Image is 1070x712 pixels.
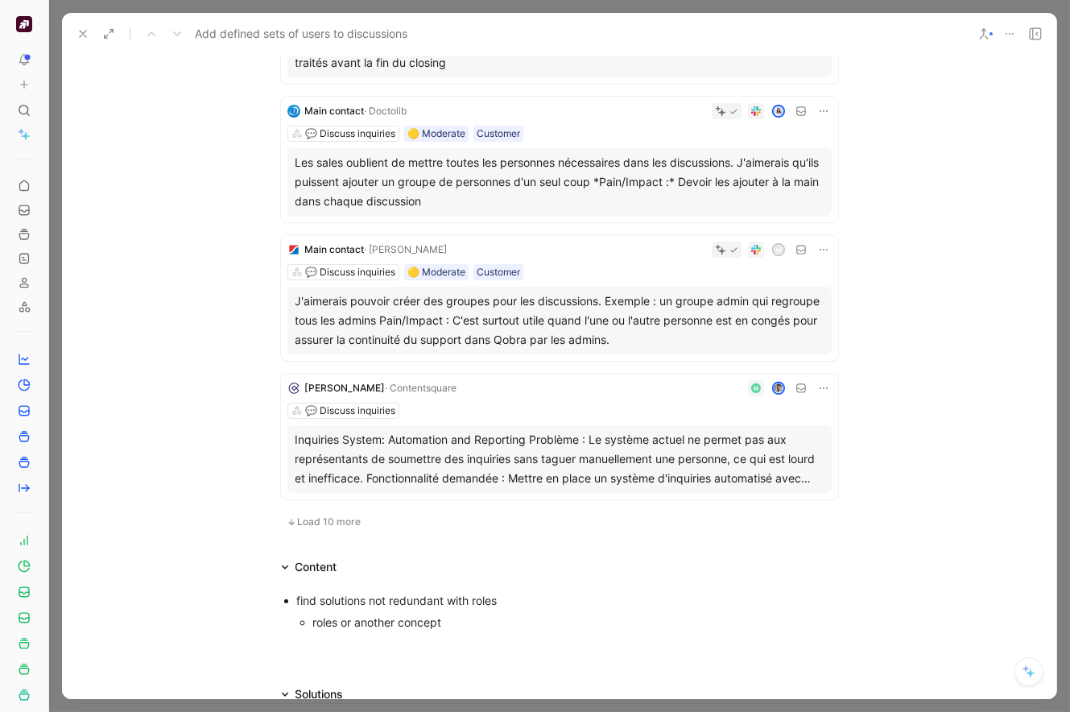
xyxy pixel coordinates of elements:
div: J'aimerais pouvoir créer des groupes pour les discussions. Exemple : un groupe admin qui regroupe... [295,292,824,350]
div: roles or another concept [313,614,838,631]
div: Solutions [295,685,344,704]
span: Main contact [305,243,365,255]
div: Customer [477,126,520,142]
img: avatar [773,106,783,117]
button: Load 10 more [281,512,367,532]
button: Qobra [13,13,35,35]
span: Add defined sets of users to discussions [195,24,407,43]
div: Inquiries System: Automation and Reporting Problème : Le système actuel ne permet pas aux représe... [295,430,824,488]
div: Customer [477,264,520,280]
span: · [PERSON_NAME] [365,243,448,255]
div: Content [295,557,337,577]
img: avatar [773,383,783,394]
div: find solutions not redundant with roles [297,592,838,609]
span: Main contact [305,105,365,117]
img: logo [287,243,300,256]
div: 💬 Discuss inquiries [305,264,395,280]
div: Content [275,557,344,577]
div: 🟡 Moderate [407,126,465,142]
img: logo [287,105,300,118]
span: · Doctolib [365,105,407,117]
div: Les sales oublient de mettre toutes les personnes nécessaires dans les discussions. J'aimerais qu... [295,153,824,211]
img: logo [287,382,300,395]
div: 💬 Discuss inquiries [305,126,395,142]
div: 💬 Discuss inquiries [305,403,395,419]
span: [PERSON_NAME] [305,382,386,394]
img: Qobra [16,16,32,32]
div: m [773,245,783,255]
div: Solutions [275,685,350,704]
span: Load 10 more [298,515,361,528]
span: · Contentsquare [386,382,457,394]
div: 🟡 Moderate [407,264,465,280]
